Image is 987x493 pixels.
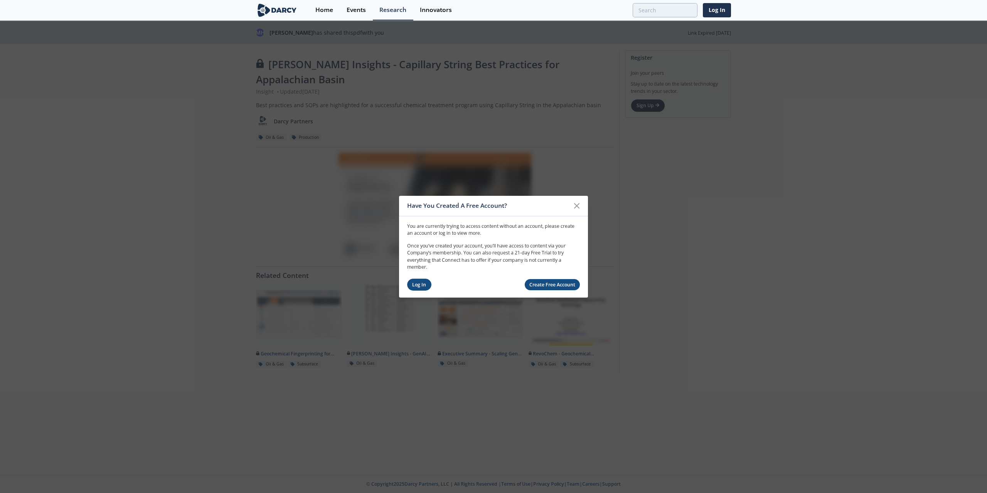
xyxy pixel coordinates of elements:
[315,7,333,13] div: Home
[407,223,580,237] p: You are currently trying to access content without an account, please create an account or log in...
[703,3,731,17] a: Log In
[379,7,406,13] div: Research
[633,3,697,17] input: Advanced Search
[407,242,580,271] p: Once you’ve created your account, you’ll have access to content via your Company’s membership. Yo...
[256,3,298,17] img: logo-wide.svg
[347,7,366,13] div: Events
[420,7,452,13] div: Innovators
[407,279,431,291] a: Log In
[407,199,569,213] div: Have You Created A Free Account?
[525,279,580,290] a: Create Free Account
